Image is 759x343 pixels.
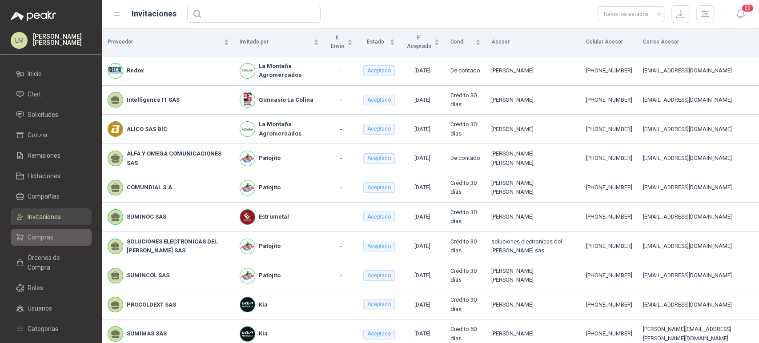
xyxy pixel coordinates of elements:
[11,208,92,225] a: Invitaciones
[259,96,313,104] b: Gimnasio La Colina
[240,64,255,78] img: Company Logo
[127,66,144,75] b: Redox
[28,232,53,242] span: Compras
[340,184,342,191] span: -
[234,28,324,56] th: Invitado por
[363,38,388,46] span: Estado
[643,96,754,104] div: [EMAIL_ADDRESS][DOMAIN_NAME]
[450,325,480,343] div: Crédito 60 días
[340,213,342,220] span: -
[414,213,430,220] span: [DATE]
[643,325,754,343] div: [PERSON_NAME][EMAIL_ADDRESS][PERSON_NAME][DOMAIN_NAME]
[363,211,395,222] div: Aceptado
[406,34,433,51] span: F. Aceptado
[414,330,430,337] span: [DATE]
[586,212,632,221] div: [PHONE_NUMBER]
[340,243,342,249] span: -
[450,38,473,46] span: Cond.
[491,66,575,75] div: [PERSON_NAME]
[127,96,180,104] b: Intelligence IT SAS
[259,62,319,80] b: La Montaña Agromercados
[127,271,169,280] b: SUMINCOL SAS
[11,65,92,82] a: Inicio
[240,122,255,136] img: Company Logo
[414,272,430,279] span: [DATE]
[363,153,395,164] div: Aceptado
[108,64,123,78] img: Company Logo
[11,300,92,317] a: Usuarios
[132,8,177,20] h1: Invitaciones
[363,124,395,135] div: Aceptado
[340,272,342,279] span: -
[414,301,430,308] span: [DATE]
[414,126,430,132] span: [DATE]
[324,28,358,56] th: F. Envío
[400,28,445,56] th: F. Aceptado
[127,300,176,309] b: PROCOLDEXT SAS
[586,66,632,75] div: [PHONE_NUMBER]
[11,147,92,164] a: Remisiones
[643,125,754,134] div: [EMAIL_ADDRESS][DOMAIN_NAME]
[240,239,255,254] img: Company Logo
[643,154,754,163] div: [EMAIL_ADDRESS][DOMAIN_NAME]
[491,179,575,197] div: [PERSON_NAME] [PERSON_NAME]
[28,212,61,222] span: Invitaciones
[11,11,56,21] img: Logo peakr
[240,151,255,166] img: Company Logo
[586,242,632,251] div: [PHONE_NUMBER]
[638,28,759,56] th: Correo Asesor
[643,300,754,309] div: [EMAIL_ADDRESS][DOMAIN_NAME]
[450,154,480,163] div: De contado
[11,229,92,246] a: Compras
[414,155,430,161] span: [DATE]
[11,320,92,337] a: Categorías
[450,66,480,75] div: De contado
[28,110,58,120] span: Solicitudes
[358,28,400,56] th: Estado
[102,28,234,56] th: Proveedor
[363,95,395,105] div: Aceptado
[240,38,312,46] span: Invitado por
[363,270,395,281] div: Aceptado
[741,4,754,12] span: 20
[340,67,342,74] span: -
[586,300,632,309] div: [PHONE_NUMBER]
[586,125,632,134] div: [PHONE_NUMBER]
[450,208,480,226] div: Crédito 30 días
[240,180,255,195] img: Company Logo
[33,33,92,46] p: [PERSON_NAME] [PERSON_NAME]
[450,91,480,109] div: Crédito 30 días
[11,32,28,49] div: LM
[363,182,395,193] div: Aceptado
[363,299,395,310] div: Aceptado
[643,242,754,251] div: [EMAIL_ADDRESS][DOMAIN_NAME]
[259,242,281,251] b: Patojito
[450,179,480,197] div: Crédito 30 días
[450,267,480,285] div: Crédito 30 días
[491,125,575,134] div: [PERSON_NAME]
[11,279,92,296] a: Roles
[240,210,255,224] img: Company Logo
[643,183,754,192] div: [EMAIL_ADDRESS][DOMAIN_NAME]
[28,324,58,334] span: Categorías
[586,329,632,338] div: [PHONE_NUMBER]
[491,329,575,338] div: [PERSON_NAME]
[259,329,268,338] b: Kia
[414,67,430,74] span: [DATE]
[28,69,42,79] span: Inicio
[28,191,60,201] span: Compañías
[450,237,480,255] div: Crédito 30 días
[28,89,41,99] span: Chat
[491,212,575,221] div: [PERSON_NAME]
[259,120,319,138] b: La Montaña Agromercados
[108,122,123,136] img: Company Logo
[491,96,575,104] div: [PERSON_NAME]
[340,96,342,103] span: -
[240,327,255,341] img: Company Logo
[491,267,575,285] div: [PERSON_NAME] [PERSON_NAME]
[450,295,480,314] div: Crédito 30 días
[586,96,632,104] div: [PHONE_NUMBER]
[450,120,480,138] div: Crédito 30 días
[491,300,575,309] div: [PERSON_NAME]
[363,241,395,251] div: Aceptado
